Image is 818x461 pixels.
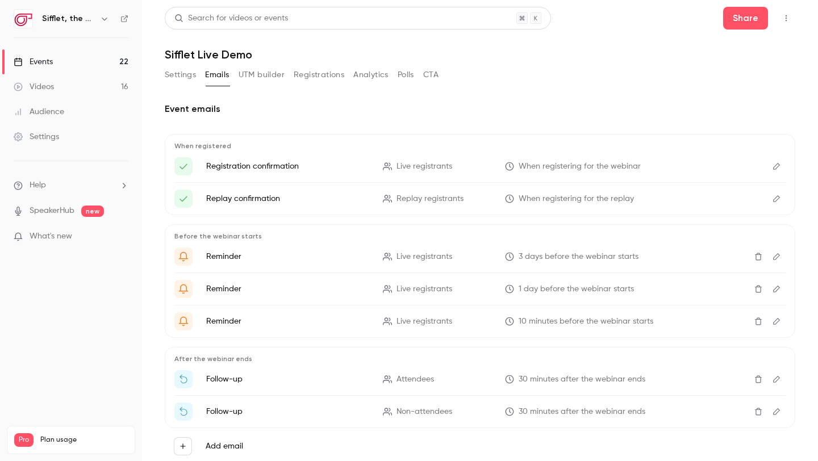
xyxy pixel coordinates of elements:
[749,280,767,298] button: Delete
[206,161,369,172] p: Registration confirmation
[206,193,369,204] p: Replay confirmation
[14,106,64,118] div: Audience
[174,141,786,150] p: When registered
[14,433,34,447] span: Pro
[519,193,634,205] span: When registering for the replay
[206,283,369,295] p: Reminder
[519,316,653,328] span: 10 minutes before the webinar starts
[165,48,795,61] h1: Sifflet Live Demo
[174,280,786,298] li: {{ event_name }} is starting in 24 hours!
[174,12,288,24] div: Search for videos or events
[397,374,434,385] span: Attendees
[767,403,786,421] button: Edit
[206,374,369,385] p: Follow-up
[398,66,414,84] button: Polls
[519,406,645,418] span: 30 minutes after the webinar ends
[174,403,786,421] li: Watch the replay of {{ event_name }}
[397,406,452,418] span: Non-attendees
[30,179,46,191] span: Help
[14,81,54,93] div: Videos
[397,193,464,205] span: Replay registrants
[397,161,452,173] span: Live registrants
[42,13,95,24] h6: Sifflet, the AI-augmented data observability platform built for data teams with business users in...
[519,161,641,173] span: When registering for the webinar
[174,370,786,388] li: Thanks for attending {{ event_name }}
[423,66,439,84] button: CTA
[519,283,634,295] span: 1 day before the webinar starts
[174,190,786,208] li: Here's your access link to {{ event_name }}!
[767,190,786,208] button: Edit
[749,312,767,330] button: Delete
[14,10,32,28] img: Sifflet, the AI-augmented data observability platform built for data teams with business users in...
[206,251,369,262] p: Reminder
[723,7,768,30] button: Share
[205,66,229,84] button: Emails
[165,66,196,84] button: Settings
[749,370,767,388] button: Delete
[749,403,767,421] button: Delete
[767,312,786,330] button: Edit
[206,406,369,417] p: Follow-up
[767,370,786,388] button: Edit
[174,354,786,363] p: After the webinar ends
[397,283,452,295] span: Live registrants
[749,248,767,266] button: Delete
[767,248,786,266] button: Edit
[397,316,452,328] span: Live registrants
[397,251,452,263] span: Live registrants
[81,206,104,217] span: new
[14,131,59,143] div: Settings
[174,232,786,241] p: Before the webinar starts
[206,441,243,452] label: Add email
[353,66,389,84] button: Analytics
[174,157,786,175] li: Here's your access link to {{ event_name }}!
[519,374,645,385] span: 30 minutes after the webinar ends
[40,435,128,445] span: Plan usage
[174,312,786,330] li: {{ event_name }} is about to go live
[174,248,786,266] li: {{ event_name }} will be live in 3 days
[294,66,344,84] button: Registrations
[519,251,638,263] span: 3 days before the webinar starts
[14,56,53,68] div: Events
[14,179,128,191] li: help-dropdown-opener
[767,280,786,298] button: Edit
[767,157,786,175] button: Edit
[30,230,72,242] span: What's new
[206,316,369,327] p: Reminder
[239,66,285,84] button: UTM builder
[30,205,74,217] a: SpeakerHub
[165,102,795,116] h2: Event emails
[115,232,128,242] iframe: Noticeable Trigger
